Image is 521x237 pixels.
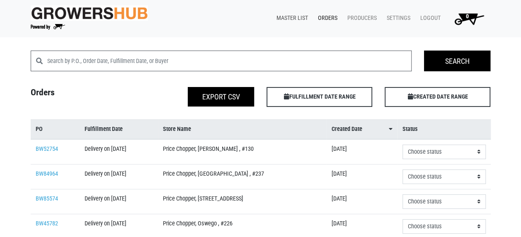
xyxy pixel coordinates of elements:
a: BW84964 [36,170,58,177]
h4: Orders [24,87,143,104]
a: Orders [311,10,341,26]
td: [DATE] [327,164,397,189]
a: Master List [270,10,311,26]
input: Search by P.O., Order Date, Fulfillment Date, or Buyer [47,51,412,71]
a: Store Name [163,125,321,134]
td: Delivery on [DATE] [80,164,158,189]
a: BW52754 [36,145,58,152]
img: original-fc7597fdc6adbb9d0e2ae620e786d1a2.jpg [31,5,148,21]
span: PO [36,125,43,134]
span: 0 [466,13,469,20]
a: Created Date [332,125,393,134]
a: 0 [444,10,491,27]
td: Delivery on [DATE] [80,189,158,214]
button: Export CSV [188,87,254,106]
td: Price Chopper, [GEOGRAPHIC_DATA] , #237 [158,164,326,189]
td: [DATE] [327,189,397,214]
img: Powered by Big Wheelbarrow [31,24,65,30]
td: Delivery on [DATE] [80,139,158,164]
span: Created Date [332,125,362,134]
td: Price Chopper, [PERSON_NAME] , #130 [158,139,326,164]
a: PO [36,125,75,134]
a: BW85574 [36,195,58,202]
td: [DATE] [327,139,397,164]
span: CREATED DATE RANGE [385,87,490,107]
span: Fulfillment Date [85,125,123,134]
img: Cart [451,10,487,27]
a: Fulfillment Date [85,125,153,134]
a: Logout [414,10,444,26]
span: Status [402,125,418,134]
span: FULFILLMENT DATE RANGE [267,87,372,107]
input: Search [424,51,490,71]
span: Store Name [163,125,191,134]
a: Status [402,125,485,134]
a: Settings [380,10,414,26]
a: Producers [341,10,380,26]
td: Price Chopper, [STREET_ADDRESS] [158,189,326,214]
a: BW45782 [36,220,58,227]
